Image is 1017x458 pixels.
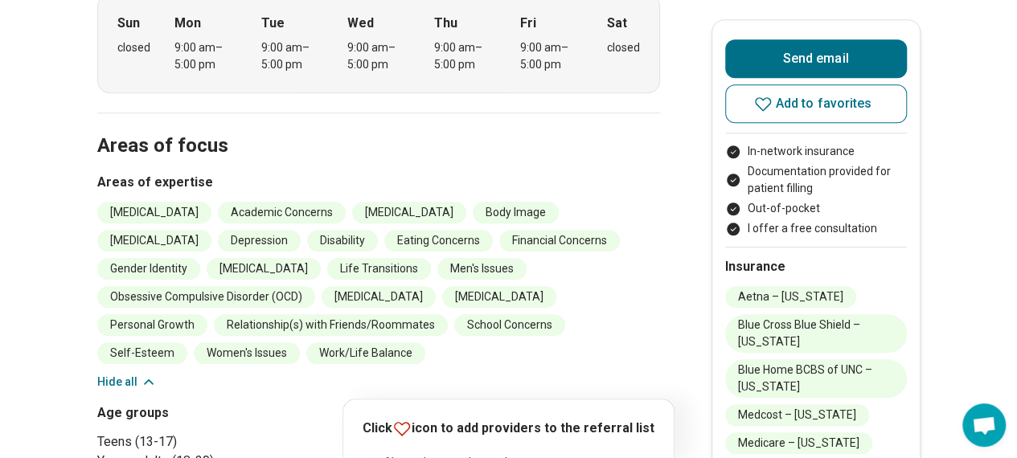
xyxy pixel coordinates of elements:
[499,230,620,251] li: Financial Concerns
[725,200,907,217] li: Out-of-pocket
[307,230,378,251] li: Disability
[725,432,872,454] li: Medicare – [US_STATE]
[454,314,565,336] li: School Concerns
[194,342,300,364] li: Women's Issues
[725,84,907,123] button: Add to favorites
[327,258,431,280] li: Life Transitions
[607,14,627,33] strong: Sat
[97,314,207,336] li: Personal Growth
[97,258,200,280] li: Gender Identity
[725,39,907,78] button: Send email
[962,403,1006,447] a: Open chat
[384,230,493,251] li: Eating Concerns
[434,39,496,73] div: 9:00 am – 5:00 pm
[261,14,285,33] strong: Tue
[218,202,346,223] li: Academic Concerns
[97,94,660,160] h2: Areas of focus
[347,14,374,33] strong: Wed
[725,359,907,398] li: Blue Home BCBS of UNC – [US_STATE]
[347,39,409,73] div: 9:00 am – 5:00 pm
[520,39,582,73] div: 9:00 am – 5:00 pm
[97,342,187,364] li: Self-Esteem
[97,403,372,423] h3: Age groups
[174,14,201,33] strong: Mon
[218,230,301,251] li: Depression
[442,286,556,308] li: [MEDICAL_DATA]
[363,419,654,439] p: Click icon to add providers to the referral list
[434,14,457,33] strong: Thu
[97,202,211,223] li: [MEDICAL_DATA]
[725,143,907,237] ul: Payment options
[725,286,856,308] li: Aetna – [US_STATE]
[97,230,211,251] li: [MEDICAL_DATA]
[97,432,372,452] li: Teens (13-17)
[437,258,527,280] li: Men's Issues
[261,39,323,73] div: 9:00 am – 5:00 pm
[97,374,157,391] button: Hide all
[322,286,436,308] li: [MEDICAL_DATA]
[607,39,640,56] div: closed
[725,404,869,426] li: Medcost – [US_STATE]
[117,39,150,56] div: closed
[352,202,466,223] li: [MEDICAL_DATA]
[97,286,315,308] li: Obsessive Compulsive Disorder (OCD)
[174,39,236,73] div: 9:00 am – 5:00 pm
[520,14,536,33] strong: Fri
[117,14,140,33] strong: Sun
[776,97,872,110] span: Add to favorites
[725,314,907,353] li: Blue Cross Blue Shield – [US_STATE]
[473,202,559,223] li: Body Image
[97,173,660,192] h3: Areas of expertise
[306,342,425,364] li: Work/Life Balance
[207,258,321,280] li: [MEDICAL_DATA]
[725,143,907,160] li: In-network insurance
[725,257,907,276] h2: Insurance
[725,163,907,197] li: Documentation provided for patient filling
[214,314,448,336] li: Relationship(s) with Friends/Roommates
[725,220,907,237] li: I offer a free consultation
